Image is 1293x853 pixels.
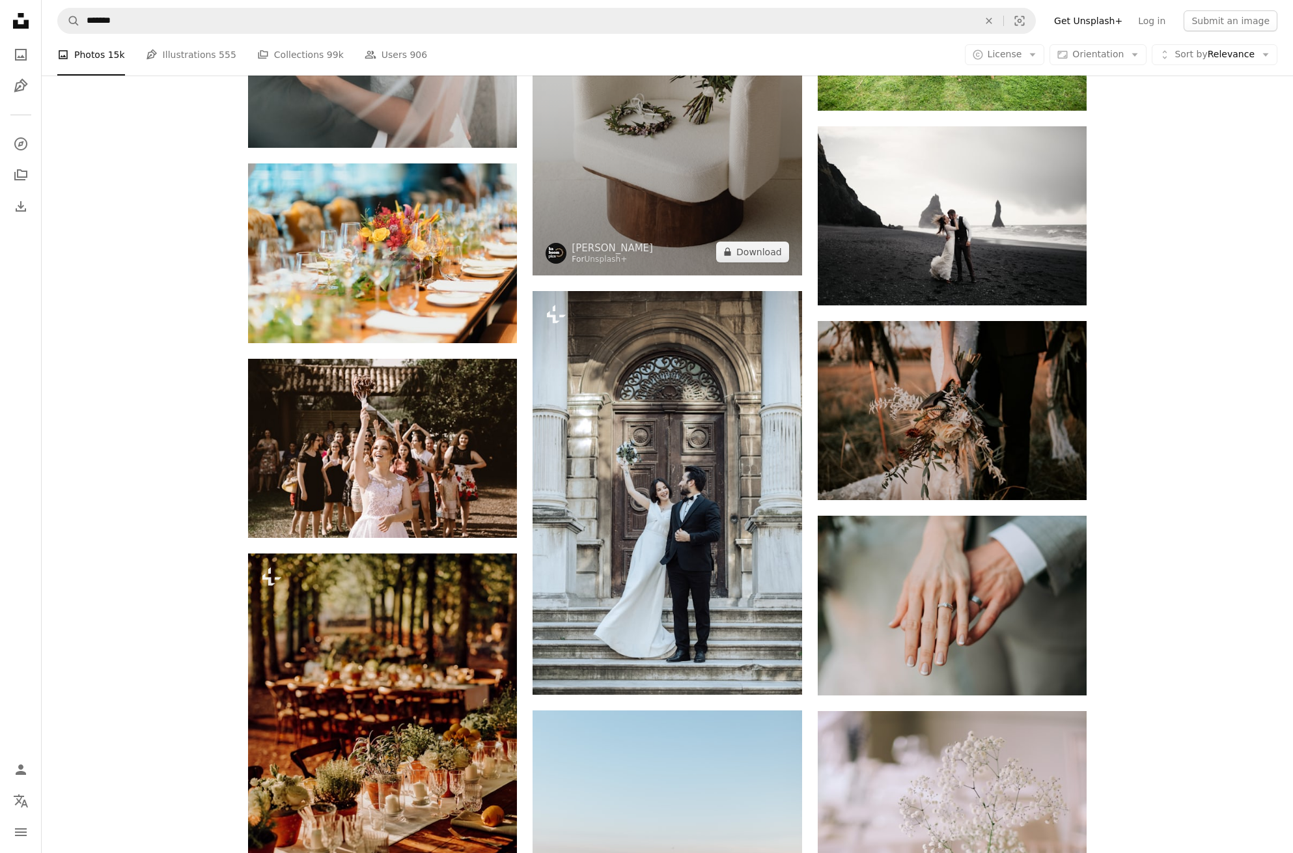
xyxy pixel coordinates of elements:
[248,359,517,538] img: bride throwing flower bouquet on women during daytime
[8,162,34,188] a: Collections
[818,516,1087,695] img: woman touch man's hand
[8,788,34,814] button: Language
[1004,8,1035,33] button: Visual search
[572,255,653,265] div: For
[8,8,34,36] a: Home — Unsplash
[1130,10,1173,31] a: Log in
[988,49,1022,59] span: License
[716,242,789,262] button: Download
[818,126,1087,305] img: grayscale photography of groom and bride kissing on beach
[1050,44,1147,65] button: Orientation
[248,442,517,454] a: bride throwing flower bouquet on women during daytime
[584,255,627,264] a: Unsplash+
[410,48,427,62] span: 906
[365,34,427,76] a: Users 906
[818,210,1087,221] a: grayscale photography of groom and bride kissing on beach
[818,600,1087,611] a: woman touch man's hand
[146,34,236,76] a: Illustrations 555
[1175,48,1255,61] span: Relevance
[572,242,653,255] a: [PERSON_NAME]
[327,48,344,62] span: 99k
[58,8,80,33] button: Search Unsplash
[248,163,517,343] img: white ceramic dinnerware set
[818,404,1087,416] a: woman holding flower bouquet
[975,8,1003,33] button: Clear
[219,48,236,62] span: 555
[57,8,1036,34] form: Find visuals sitewide
[248,749,517,761] a: a long table with many glasses and plates on it
[257,34,344,76] a: Collections 99k
[818,321,1087,500] img: woman holding flower bouquet
[1175,49,1207,59] span: Sort by
[8,73,34,99] a: Illustrations
[533,67,801,79] a: a white chair with a bouquet of flowers on it
[1184,10,1277,31] button: Submit an image
[8,42,34,68] a: Photos
[1152,44,1277,65] button: Sort byRelevance
[1072,49,1124,59] span: Orientation
[533,486,801,498] a: a newly married couple standing on the steps of a building
[965,44,1045,65] button: License
[1046,10,1130,31] a: Get Unsplash+
[8,819,34,845] button: Menu
[546,243,566,264] img: Go to Karolina Grabowska's profile
[8,131,34,157] a: Explore
[533,291,801,695] img: a newly married couple standing on the steps of a building
[248,247,517,259] a: white ceramic dinnerware set
[8,757,34,783] a: Log in / Sign up
[8,193,34,219] a: Download History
